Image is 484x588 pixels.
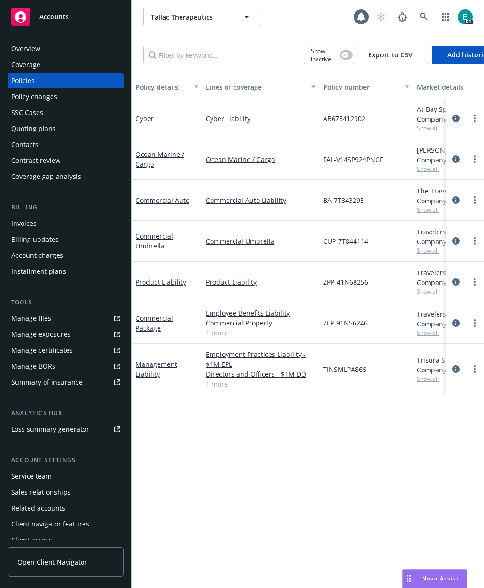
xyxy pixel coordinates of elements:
a: Product Liability [206,277,316,287]
div: Manage certificates [11,343,73,358]
div: Billing [8,203,124,212]
a: Ocean Marine / Cargo [136,150,184,169]
a: circleInformation [450,235,461,247]
a: circleInformation [450,154,461,165]
a: Commercial Umbrella [136,232,173,250]
a: Manage files [8,311,124,326]
span: FAL-V14SP924PNGF [323,155,383,164]
span: Tallac Therapeutics [151,12,232,22]
span: Show inactive [311,47,336,63]
a: Summary of insurance [8,375,124,390]
a: Commercial Umbrella [206,236,316,246]
div: Summary of insurance [11,375,83,390]
span: AB675412902 [323,114,365,124]
span: ZPP-41N68256 [323,277,368,287]
a: 1 more [206,328,316,338]
a: Accounts [8,4,124,30]
div: Manage BORs [11,359,55,374]
a: Ocean Marine / Cargo [206,155,316,164]
div: SSC Cases [11,105,43,120]
a: Employee Benefits Liability [206,308,316,318]
a: Overview [8,41,124,56]
div: Policies [11,73,35,88]
span: BA-7T843295 [323,195,364,205]
button: Nova Assist [402,569,467,588]
div: Manage files [11,311,51,326]
div: Coverage [11,57,40,72]
span: Nova Assist [422,574,459,582]
div: Service team [11,469,52,484]
button: Policy details [132,76,202,98]
button: Export to CSV [353,46,428,64]
a: more [469,194,480,206]
a: Sales relationships [8,485,124,500]
button: Policy number [319,76,413,98]
a: Start snowing [371,8,390,26]
div: Contacts [11,137,38,152]
a: Coverage [8,57,124,72]
div: Client access [11,533,52,548]
a: Contacts [8,137,124,152]
a: circleInformation [450,194,461,206]
div: Coverage gap analysis [11,169,81,184]
a: more [469,113,480,124]
div: Policy changes [11,89,57,104]
div: Billing updates [11,232,59,247]
a: Commercial Package [136,314,173,333]
div: Lines of coverage [206,82,305,92]
a: Coverage gap analysis [8,169,124,184]
span: TINSMLPA866 [323,364,366,374]
a: more [469,317,480,329]
a: circleInformation [450,113,461,124]
a: Product Liability [136,278,186,286]
div: Installment plans [11,264,66,279]
a: Cyber Liability [206,114,316,124]
div: Invoices [11,216,37,231]
div: Policy number [323,82,399,92]
a: Switch app [436,8,455,26]
a: Contract review [8,153,124,168]
a: Loss summary generator [8,422,124,437]
a: Invoices [8,216,124,231]
span: Accounts [39,13,69,21]
div: Client navigator features [11,517,89,532]
div: Quoting plans [11,121,56,136]
a: Manage BORs [8,359,124,374]
a: Installment plans [8,264,124,279]
a: Client navigator features [8,517,124,532]
div: Loss summary generator [11,422,89,437]
a: more [469,235,480,247]
div: Account settings [8,456,124,465]
div: Drag to move [403,570,415,588]
span: CUP-7T844114 [323,236,368,246]
div: Policy details [136,82,188,92]
a: Policy changes [8,89,124,104]
a: Client access [8,533,124,548]
a: Related accounts [8,501,124,516]
a: Search [415,8,433,26]
a: Directors and Officers - $1M DO [206,369,316,379]
a: Policies [8,73,124,88]
div: Account charges [11,248,63,263]
a: 1 more [206,379,316,389]
div: Related accounts [11,501,65,516]
a: Management Liability [136,360,177,379]
a: Account charges [8,248,124,263]
div: Contract review [11,153,60,168]
a: circleInformation [450,317,461,329]
div: Analytics hub [8,409,124,418]
a: Manage certificates [8,343,124,358]
a: Cyber [136,114,154,123]
div: Sales relationships [11,485,71,500]
a: Manage exposures [8,327,124,342]
div: Tools [8,298,124,307]
a: circleInformation [450,364,461,375]
span: Open Client Navigator [17,557,87,567]
input: Filter by keyword... [143,46,305,64]
a: Commercial Property [206,318,316,328]
a: SSC Cases [8,105,124,120]
button: Tallac Therapeutics [143,8,260,26]
div: Overview [11,41,40,56]
a: more [469,276,480,287]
